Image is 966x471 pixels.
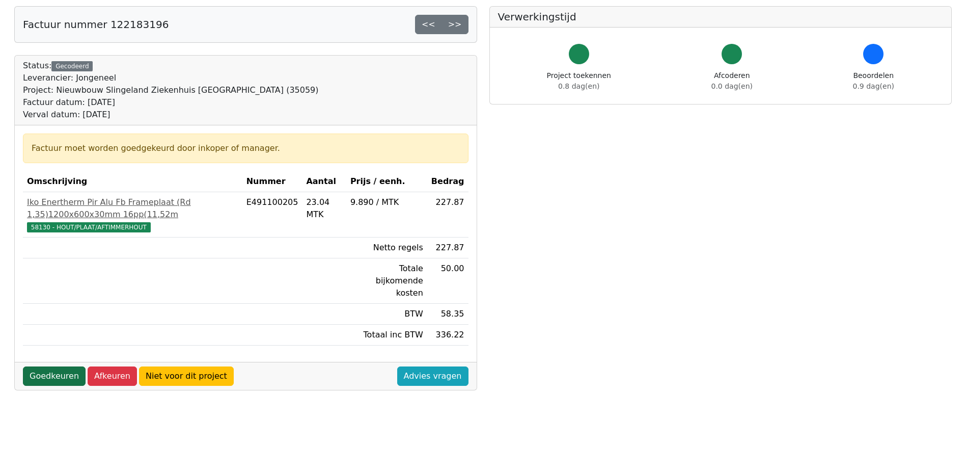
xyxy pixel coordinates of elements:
th: Omschrijving [23,171,242,192]
th: Aantal [302,171,346,192]
td: Totale bijkomende kosten [346,258,427,304]
div: Leverancier: Jongeneel [23,72,319,84]
h5: Verwerkingstijd [498,11,944,23]
span: 0.9 dag(en) [853,82,894,90]
span: 0.0 dag(en) [711,82,753,90]
a: << [415,15,442,34]
td: 336.22 [427,325,468,346]
a: Advies vragen [397,367,468,386]
td: Totaal inc BTW [346,325,427,346]
a: Afkeuren [88,367,137,386]
div: Iko Enertherm Pir Alu Fb Frameplaat (Rd 1,35)1200x600x30mm 16pp(11,52m [27,196,238,221]
div: Status: [23,60,319,121]
span: 58130 - HOUT/PLAAT/AFTIMMERHOUT [27,222,151,232]
div: Beoordelen [853,70,894,92]
a: Goedkeuren [23,367,86,386]
div: Project toekennen [547,70,611,92]
td: 50.00 [427,258,468,304]
div: 9.890 / MTK [350,196,423,208]
div: Verval datum: [DATE] [23,109,319,121]
td: 227.87 [427,192,468,238]
a: Niet voor dit project [139,367,234,386]
a: >> [441,15,468,34]
a: Iko Enertherm Pir Alu Fb Frameplaat (Rd 1,35)1200x600x30mm 16pp(11,52m58130 - HOUT/PLAAT/AFTIMMER... [27,196,238,233]
div: 23.04 MTK [306,196,342,221]
div: Project: Nieuwbouw Slingeland Ziekenhuis [GEOGRAPHIC_DATA] (35059) [23,84,319,96]
td: 227.87 [427,238,468,258]
td: Netto regels [346,238,427,258]
div: Factuur moet worden goedgekeurd door inkoper of manager. [32,142,460,154]
th: Bedrag [427,171,468,192]
h5: Factuur nummer 122183196 [23,18,169,31]
td: 58.35 [427,304,468,325]
span: 0.8 dag(en) [558,82,599,90]
th: Nummer [242,171,302,192]
td: BTW [346,304,427,325]
div: Afcoderen [711,70,753,92]
th: Prijs / eenh. [346,171,427,192]
div: Gecodeerd [51,61,93,71]
div: Factuur datum: [DATE] [23,96,319,109]
td: E491100205 [242,192,302,238]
